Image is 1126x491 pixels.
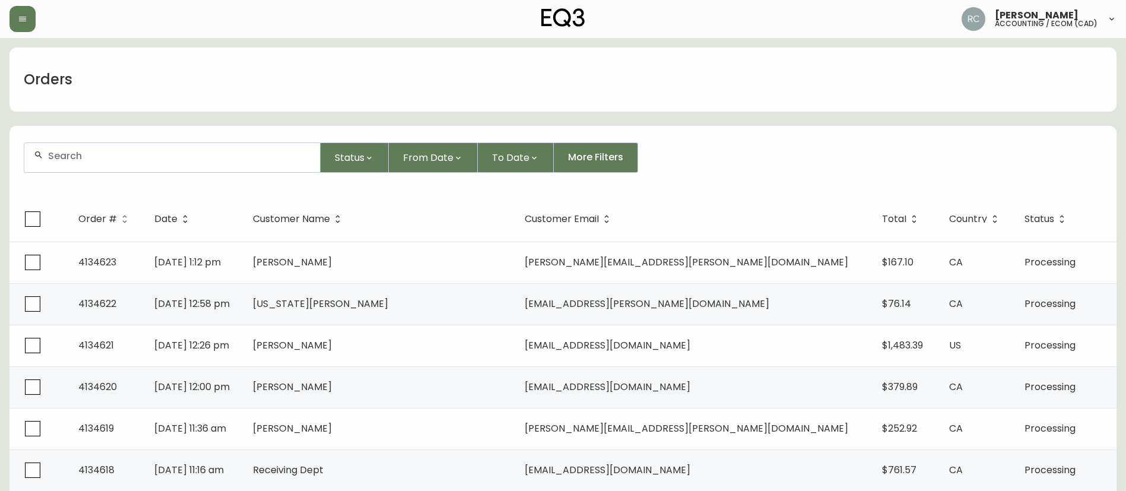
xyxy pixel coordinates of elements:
span: 4134620 [78,380,117,394]
span: Total [882,214,922,224]
span: $252.92 [882,422,917,435]
button: To Date [478,142,554,173]
span: [PERSON_NAME] [253,338,332,352]
span: Processing [1024,338,1076,352]
h5: accounting / ecom (cad) [995,20,1098,27]
span: Processing [1024,380,1076,394]
span: Processing [1024,297,1076,311]
span: 4134623 [78,255,116,269]
span: [DATE] 12:00 pm [154,380,230,394]
button: From Date [389,142,478,173]
span: Customer Email [525,216,599,223]
span: Country [949,216,987,223]
span: Customer Name [253,214,345,224]
span: CA [949,297,963,311]
span: 4134618 [78,463,115,477]
span: To Date [492,150,529,165]
span: [EMAIL_ADDRESS][DOMAIN_NAME] [525,338,690,352]
span: 4134622 [78,297,116,311]
span: [DATE] 11:16 am [154,463,224,477]
span: Order # [78,216,117,223]
span: [US_STATE][PERSON_NAME] [253,297,388,311]
span: Receiving Dept [253,463,323,477]
button: More Filters [554,142,638,173]
span: $167.10 [882,255,914,269]
span: CA [949,422,963,435]
img: f4ba4e02bd060be8f1386e3ca455bd0e [962,7,985,31]
span: Processing [1024,255,1076,269]
span: [DATE] 1:12 pm [154,255,221,269]
span: CA [949,255,963,269]
span: Status [1024,214,1070,224]
span: $761.57 [882,463,916,477]
span: US [949,338,961,352]
span: Processing [1024,463,1076,477]
span: Total [882,216,906,223]
span: Customer Email [525,214,614,224]
span: Status [335,150,364,165]
span: Country [949,214,1003,224]
span: Date [154,214,193,224]
span: [PERSON_NAME] [995,11,1079,20]
span: Order # [78,214,132,224]
span: Status [1024,216,1054,223]
span: Processing [1024,422,1076,435]
span: 4134619 [78,422,114,435]
span: Customer Name [253,216,330,223]
span: [PERSON_NAME][EMAIL_ADDRESS][PERSON_NAME][DOMAIN_NAME] [525,255,848,269]
span: [PERSON_NAME] [253,255,332,269]
span: [EMAIL_ADDRESS][DOMAIN_NAME] [525,463,690,477]
span: From Date [403,150,453,165]
span: [DATE] 12:58 pm [154,297,230,311]
span: CA [949,463,963,477]
span: CA [949,380,963,394]
button: Status [321,142,389,173]
h1: Orders [24,69,72,90]
span: $1,483.39 [882,338,923,352]
span: $379.89 [882,380,918,394]
span: [PERSON_NAME] [253,380,332,394]
span: [PERSON_NAME][EMAIL_ADDRESS][PERSON_NAME][DOMAIN_NAME] [525,422,848,435]
input: Search [48,150,310,161]
span: More Filters [568,151,623,164]
span: [EMAIL_ADDRESS][DOMAIN_NAME] [525,380,690,394]
span: 4134621 [78,338,114,352]
span: [EMAIL_ADDRESS][PERSON_NAME][DOMAIN_NAME] [525,297,769,311]
span: [DATE] 12:26 pm [154,338,229,352]
span: [DATE] 11:36 am [154,422,226,435]
span: $76.14 [882,297,911,311]
span: [PERSON_NAME] [253,422,332,435]
span: Date [154,216,177,223]
img: logo [541,8,585,27]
